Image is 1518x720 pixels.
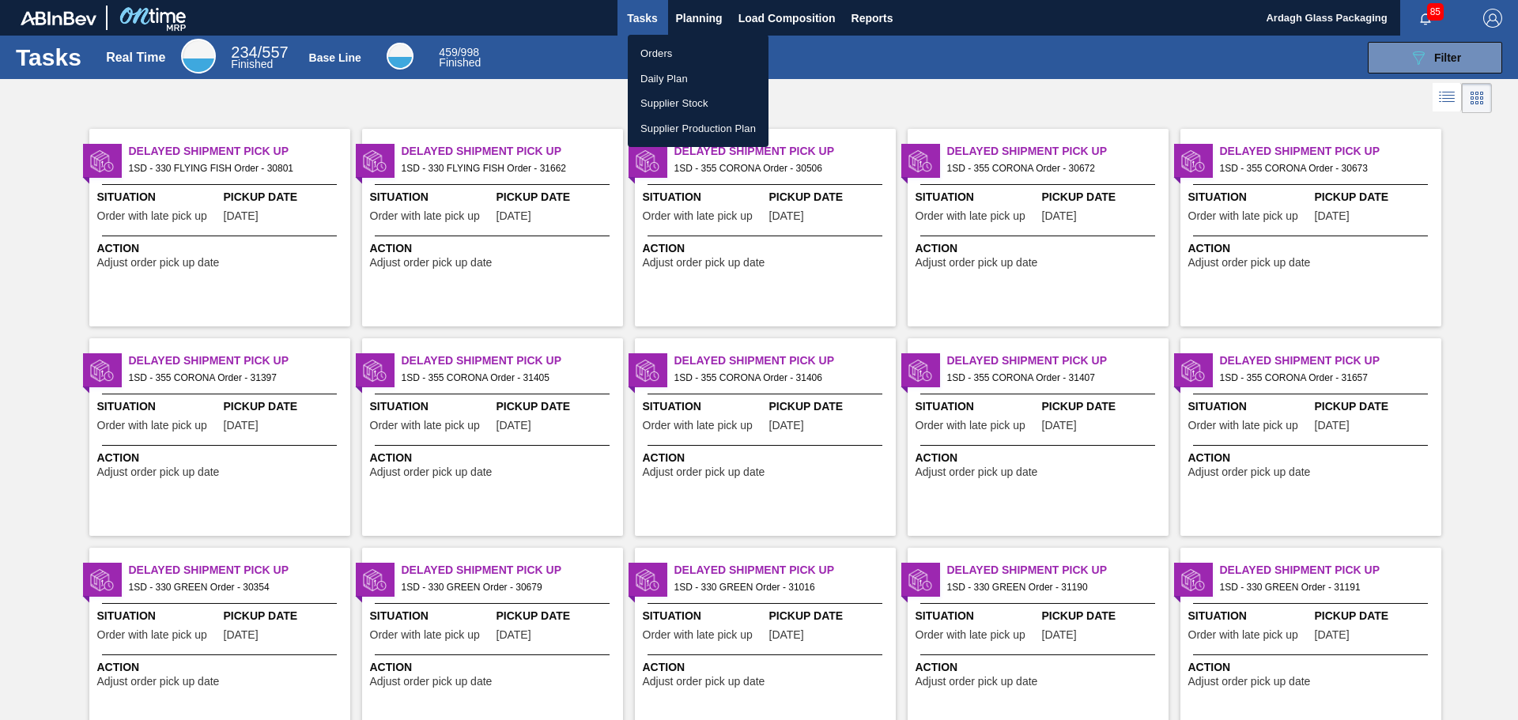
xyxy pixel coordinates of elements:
a: Daily Plan [628,66,768,92]
a: Orders [628,41,768,66]
a: Supplier Production Plan [628,116,768,141]
a: Supplier Stock [628,91,768,116]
